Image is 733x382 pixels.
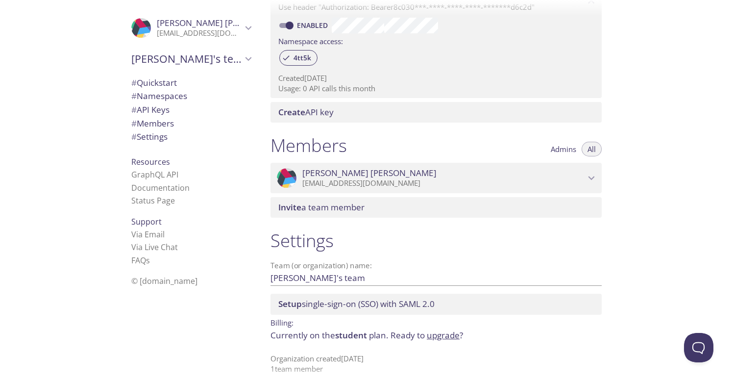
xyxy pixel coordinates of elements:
[131,156,170,167] span: Resources
[270,315,602,329] p: Billing:
[270,262,372,269] label: Team (or organization) name:
[131,242,178,253] a: Via Live Chat
[123,12,259,44] div: Pranita Tashildar
[123,89,259,103] div: Namespaces
[278,106,305,118] span: Create
[270,294,602,314] div: Setup SSO
[123,76,259,90] div: Quickstart
[545,142,582,156] button: Admins
[131,118,174,129] span: Members
[270,134,347,156] h1: Members
[278,73,594,83] p: Created [DATE]
[131,90,187,102] span: Namespaces
[131,216,162,227] span: Support
[270,102,602,123] div: Create API Key
[302,178,585,188] p: [EMAIL_ADDRESS][DOMAIN_NAME]
[270,163,602,193] div: Pranita Tashildar
[131,276,197,286] span: © [DOMAIN_NAME]
[270,197,602,218] div: Invite a team member
[123,117,259,130] div: Members
[278,202,301,213] span: Invite
[131,104,170,115] span: API Keys
[279,50,318,66] div: 4tt5k
[146,255,150,266] span: s
[278,298,435,309] span: single-sign-on (SSO) with SAML 2.0
[270,329,602,342] p: Currently on the plan.
[123,130,259,144] div: Team Settings
[123,46,259,72] div: Pranita's team
[131,255,150,266] a: FAQ
[131,118,137,129] span: #
[131,182,190,193] a: Documentation
[157,17,291,28] span: [PERSON_NAME] [PERSON_NAME]
[131,77,137,88] span: #
[131,104,137,115] span: #
[582,142,602,156] button: All
[123,103,259,117] div: API Keys
[278,33,343,48] label: Namespace access:
[270,229,602,252] h1: Settings
[131,77,177,88] span: Quickstart
[131,131,168,142] span: Settings
[131,169,178,180] a: GraphQL API
[131,131,137,142] span: #
[131,52,242,66] span: [PERSON_NAME]'s team
[391,330,463,341] span: Ready to ?
[270,354,602,375] p: Organization created [DATE] 1 team member
[335,330,367,341] span: student
[302,168,437,178] span: [PERSON_NAME] [PERSON_NAME]
[288,53,317,62] span: 4tt5k
[684,333,713,362] iframe: Help Scout Beacon - Open
[278,106,334,118] span: API key
[157,28,242,38] p: [EMAIL_ADDRESS][DOMAIN_NAME]
[131,195,175,206] a: Status Page
[278,83,594,94] p: Usage: 0 API calls this month
[278,298,302,309] span: Setup
[131,90,137,102] span: #
[427,330,460,341] a: upgrade
[278,202,365,213] span: a team member
[131,229,165,240] a: Via Email
[295,21,332,30] a: Enabled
